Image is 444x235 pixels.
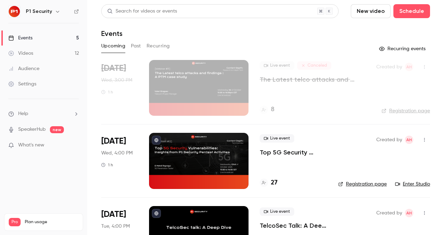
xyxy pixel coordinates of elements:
[18,142,44,149] span: What's new
[26,8,52,15] h6: P1 Security
[101,223,130,230] span: Tue, 4:00 PM
[271,105,274,114] h4: 8
[260,61,294,70] span: Live event
[297,61,331,70] span: Canceled
[405,63,413,71] span: Amine Hayad
[107,8,177,15] div: Search for videos or events
[406,136,412,144] span: AH
[260,207,294,216] span: Live event
[406,63,412,71] span: AH
[382,107,430,114] a: Registration page
[18,110,28,117] span: Help
[260,105,274,114] a: 8
[376,136,402,144] span: Created by
[260,134,294,143] span: Live event
[405,209,413,217] span: Amine Hayad
[101,63,126,74] span: [DATE]
[405,136,413,144] span: Amine Hayad
[18,126,46,133] a: SpeakerHub
[101,136,126,147] span: [DATE]
[101,60,138,116] div: Oct 1 Wed, 3:00 PM (Europe/Paris)
[50,126,64,133] span: new
[8,50,33,57] div: Videos
[260,148,327,157] a: Top 5G Security Vulnerabilities: Insights from P1 Security Pentest Activities
[101,209,126,220] span: [DATE]
[101,162,113,168] div: 1 h
[9,6,20,17] img: P1 Security
[8,65,39,72] div: Audience
[260,178,277,188] a: 27
[395,181,430,188] a: Enter Studio
[376,43,430,54] button: Recurring events
[71,142,79,149] iframe: Noticeable Trigger
[131,40,141,52] button: Past
[101,40,125,52] button: Upcoming
[9,218,21,226] span: Pro
[147,40,170,52] button: Recurring
[351,4,391,18] button: New video
[101,29,123,38] h1: Events
[101,150,133,157] span: Wed, 4:00 PM
[376,63,402,71] span: Created by
[260,221,327,230] a: TelcoSec Talk: A Deep Dive
[25,219,79,225] span: Plan usage
[271,178,277,188] h4: 27
[376,209,402,217] span: Created by
[101,133,138,189] div: Oct 22 Wed, 4:00 PM (Europe/Paris)
[260,75,365,84] a: The Latest telco attacks and findings : A PTM case study
[8,110,79,117] li: help-dropdown-opener
[101,77,132,84] span: Wed, 3:00 PM
[406,209,412,217] span: AH
[338,181,387,188] a: Registration page
[393,4,430,18] button: Schedule
[8,35,32,41] div: Events
[8,81,36,88] div: Settings
[101,89,113,95] div: 1 h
